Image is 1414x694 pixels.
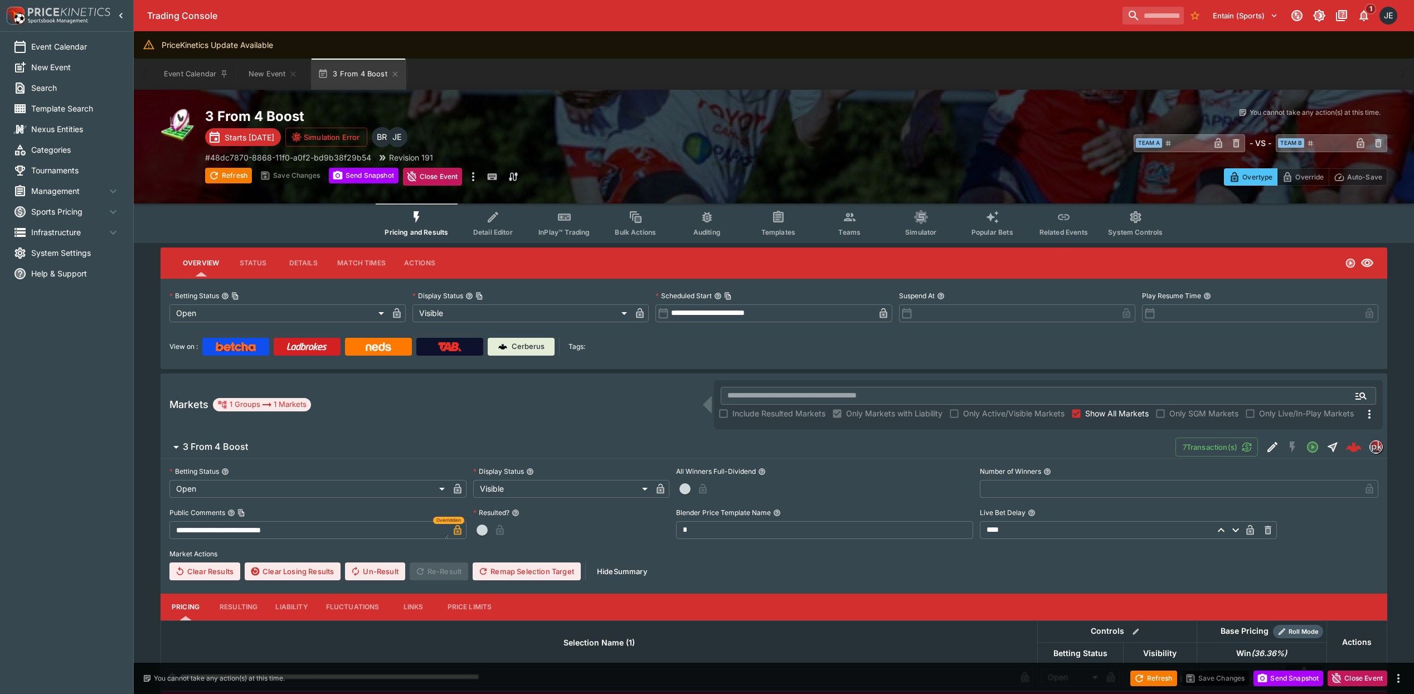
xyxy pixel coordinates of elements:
div: Ben Raymond [372,127,392,147]
button: Liability [266,594,317,620]
span: Search [31,82,120,94]
div: Visible [473,480,651,498]
svg: More [1363,407,1376,421]
div: Open [169,480,449,498]
button: Scheduled StartCopy To Clipboard [714,292,722,300]
button: Play Resume Time [1203,292,1211,300]
span: Bulk Actions [615,228,656,236]
div: Visible [412,304,631,322]
span: Show All Markets [1085,407,1149,419]
span: Selection Name (1) [551,636,647,649]
button: Clear Losing Results [245,562,341,580]
button: Live Bet Delay [1028,509,1036,517]
label: View on : [169,338,198,356]
button: Overview [174,250,228,276]
th: Controls [1037,620,1197,642]
a: f41a3f77-cbb5-442f-86de-3bea9cfa000a [1343,436,1365,458]
p: Live Bet Delay [980,508,1026,517]
span: Only Markets with Liability [846,407,942,419]
img: Neds [366,342,391,351]
button: Bulk edit [1129,624,1143,639]
button: Close Event [403,168,463,186]
button: Match Times [328,250,395,276]
p: Play Resume Time [1142,291,1201,300]
button: Edit Detail [1262,437,1282,457]
button: James Edlin [1376,3,1401,28]
button: Notifications [1354,6,1374,26]
button: Suspend At [937,292,945,300]
span: Visibility [1131,647,1189,660]
button: more [1392,672,1405,685]
p: Auto-Save [1347,171,1382,183]
button: Resulting [211,594,266,620]
button: Un-Result [345,562,405,580]
button: Actions [395,250,445,276]
p: Blender Price Template Name [676,508,771,517]
button: Display StatusCopy To Clipboard [465,292,473,300]
span: Templates [761,228,795,236]
button: Straight [1323,437,1343,457]
div: PriceKinetics Update Available [162,35,273,55]
span: Event Calendar [31,41,120,52]
p: Suspend At [899,291,935,300]
div: 1 Groups 1 Markets [217,398,307,411]
svg: Open [1345,258,1356,269]
div: f41a3f77-cbb5-442f-86de-3bea9cfa000a [1346,439,1362,455]
p: Revision 191 [389,152,433,163]
button: Betting Status [221,468,229,475]
p: Public Comments [169,508,225,517]
div: Open [169,304,388,322]
img: PriceKinetics Logo [3,4,26,27]
p: You cannot take any action(s) at this time. [154,673,285,683]
button: Price Limits [439,594,501,620]
button: Open [1351,386,1371,406]
button: All Winners Full-Dividend [758,468,766,475]
span: Only Active/Visible Markets [963,407,1065,419]
span: Win(36.36%) [1224,647,1299,660]
button: Remap Selection Target [473,562,581,580]
button: Copy To Clipboard [237,509,245,517]
p: Display Status [473,467,524,476]
span: Team A [1136,138,1162,148]
h6: 3 From 4 Boost [183,441,248,453]
div: Event type filters [376,203,1172,243]
input: search [1123,7,1184,25]
span: Nexus Entities [31,123,120,135]
div: James Edlin [1379,7,1397,25]
button: Status [228,250,278,276]
span: Include Resulted Markets [732,407,825,419]
button: Select Tenant [1206,7,1285,25]
th: Actions [1326,620,1387,663]
span: New Event [31,61,120,73]
p: Cerberus [512,341,545,352]
button: Resulted? [512,509,519,517]
svg: Visible [1360,256,1374,270]
img: PriceKinetics [28,8,110,16]
button: Public CommentsCopy To Clipboard [227,509,235,517]
button: Copy To Clipboard [231,292,239,300]
button: Betting StatusCopy To Clipboard [221,292,229,300]
div: Trading Console [147,10,1118,22]
img: pricekinetics [1370,441,1382,453]
h5: Markets [169,398,208,411]
span: Pricing and Results [385,228,448,236]
p: Resulted? [473,508,509,517]
span: Sports Pricing [31,206,106,217]
button: Send Snapshot [329,168,399,183]
span: Simulator [905,228,936,236]
span: Tournaments [31,164,120,176]
span: System Controls [1108,228,1163,236]
span: Auditing [693,228,721,236]
div: pricekinetics [1369,440,1383,454]
img: Ladbrokes [286,342,327,351]
button: Links [388,594,439,620]
span: Categories [31,144,120,156]
span: Related Events [1039,228,1088,236]
span: Teams [838,228,861,236]
span: Only Live/In-Play Markets [1259,407,1354,419]
button: Documentation [1332,6,1352,26]
button: more [467,168,480,186]
span: Betting Status [1041,647,1120,660]
button: Connected to PK [1287,6,1307,26]
span: Infrastructure [31,226,106,238]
